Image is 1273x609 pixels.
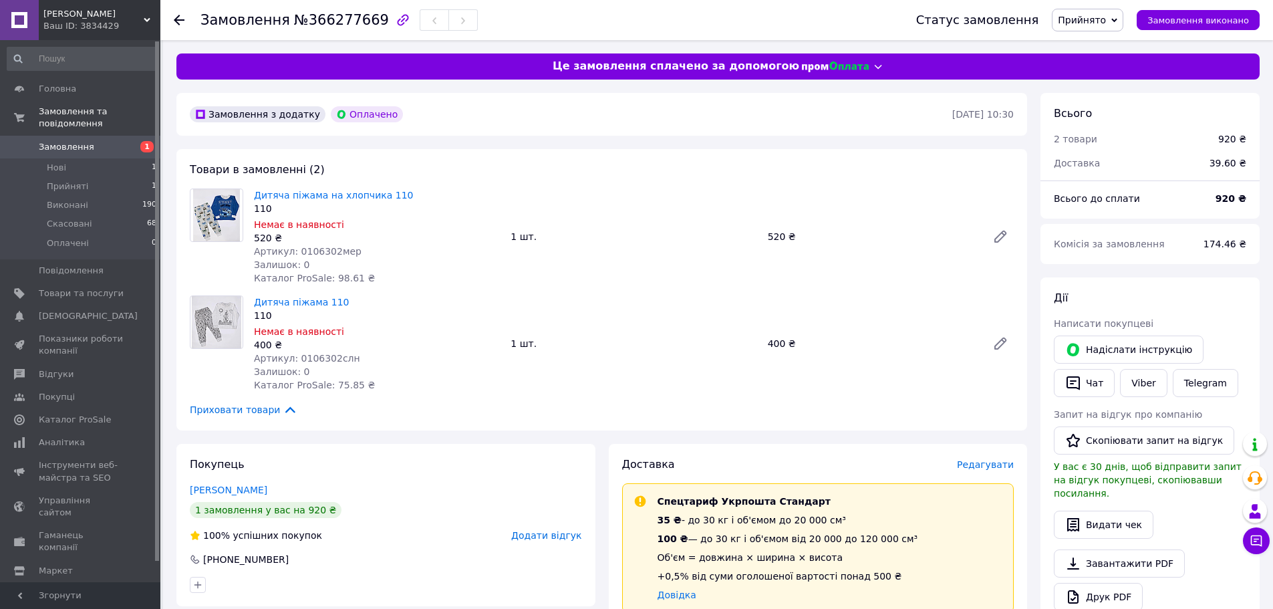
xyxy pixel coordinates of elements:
[39,391,75,403] span: Покупці
[1137,10,1260,30] button: Замовлення виконано
[1054,193,1140,204] span: Всього до сплати
[658,513,918,527] div: - до 30 кг і об'ємом до 20 000 см³
[1054,461,1242,499] span: У вас є 30 днів, щоб відправити запит на відгук покупцеві, скопіювавши посилання.
[39,333,124,357] span: Показники роботи компанії
[1054,369,1115,397] button: Чат
[1218,132,1246,146] div: 920 ₴
[254,231,500,245] div: 520 ₴
[254,380,375,390] span: Каталог ProSale: 75.85 ₴
[1054,239,1165,249] span: Комісія за замовлення
[1058,15,1106,25] span: Прийнято
[254,353,360,364] span: Артикул: 0106302слн
[1054,318,1153,329] span: Написати покупцеві
[254,366,310,377] span: Залишок: 0
[254,246,362,257] span: Артикул: 0106302мер
[658,570,918,583] div: +0,5% від суми оголошеної вартості понад 500 ₴
[39,368,74,380] span: Відгуки
[1243,527,1270,554] button: Чат з покупцем
[622,458,675,471] span: Доставка
[254,297,349,308] a: Дитяча піжама 110
[1120,369,1167,397] a: Viber
[987,223,1014,250] a: Редагувати
[140,141,154,152] span: 1
[254,202,500,215] div: 110
[7,47,158,71] input: Пошук
[1216,193,1246,204] b: 920 ₴
[1173,369,1238,397] a: Telegram
[658,590,696,600] a: Довідка
[505,227,762,246] div: 1 шт.
[254,259,310,270] span: Залишок: 0
[39,287,124,299] span: Товари та послуги
[39,310,138,322] span: [DEMOGRAPHIC_DATA]
[152,237,156,249] span: 0
[47,237,89,249] span: Оплачені
[254,338,500,352] div: 400 ₴
[47,162,66,174] span: Нові
[1054,336,1204,364] button: Надіслати інструкцію
[39,459,124,483] span: Інструменти веб-майстра та SEO
[152,162,156,174] span: 1
[957,459,1014,470] span: Редагувати
[254,273,375,283] span: Каталог ProSale: 98.61 ₴
[1054,550,1185,578] a: Завантажити PDF
[47,180,88,193] span: Прийняті
[190,529,322,542] div: успішних покупок
[193,189,240,241] img: Дитяча піжама на хлопчика 110
[200,12,290,28] span: Замовлення
[39,414,111,426] span: Каталог ProSale
[658,532,918,545] div: — до 30 кг і об'ємом від 20 000 до 120 000 см³
[39,106,160,130] span: Замовлення та повідомлення
[152,180,156,193] span: 1
[39,565,73,577] span: Маркет
[331,106,403,122] div: Оплачено
[147,218,156,230] span: 68
[1147,15,1249,25] span: Замовлення виконано
[658,533,688,544] span: 100 ₴
[203,530,230,541] span: 100%
[952,109,1014,120] time: [DATE] 10:30
[190,106,325,122] div: Замовлення з додатку
[47,218,92,230] span: Скасовані
[1054,511,1153,539] button: Видати чек
[202,553,290,566] div: [PHONE_NUMBER]
[190,163,325,176] span: Товари в замовленні (2)
[254,190,413,201] a: Дитяча піжама на хлопчика 110
[1054,291,1068,304] span: Дії
[987,330,1014,357] a: Редагувати
[190,402,297,417] span: Приховати товари
[142,199,156,211] span: 190
[1054,427,1234,455] button: Скопіювати запит на відгук
[762,334,982,353] div: 400 ₴
[39,495,124,519] span: Управління сайтом
[254,219,344,230] span: Немає в наявності
[43,20,160,32] div: Ваш ID: 3834429
[658,551,918,564] div: Об'єм = довжина × ширина × висота
[39,83,76,95] span: Головна
[192,296,241,348] img: Дитяча піжама 110
[254,326,344,337] span: Немає в наявності
[511,530,581,541] span: Додати відгук
[43,8,144,20] span: Бейбі Дрімс
[1054,107,1092,120] span: Всього
[39,265,104,277] span: Повідомлення
[254,309,500,322] div: 110
[190,502,341,518] div: 1 замовлення у вас на 920 ₴
[762,227,982,246] div: 520 ₴
[39,437,85,449] span: Аналітика
[174,13,184,27] div: Повернутися назад
[1054,134,1097,144] span: 2 товари
[916,13,1039,27] div: Статус замовлення
[47,199,88,211] span: Виконані
[190,458,245,471] span: Покупець
[190,485,267,495] a: [PERSON_NAME]
[658,496,831,507] span: Спецтариф Укрпошта Стандарт
[553,59,799,74] span: Це замовлення сплачено за допомогою
[1054,409,1202,420] span: Запит на відгук про компанію
[505,334,762,353] div: 1 шт.
[1204,239,1246,249] span: 174.46 ₴
[658,515,682,525] span: 35 ₴
[39,141,94,153] span: Замовлення
[294,12,389,28] span: №366277669
[39,529,124,554] span: Гаманець компанії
